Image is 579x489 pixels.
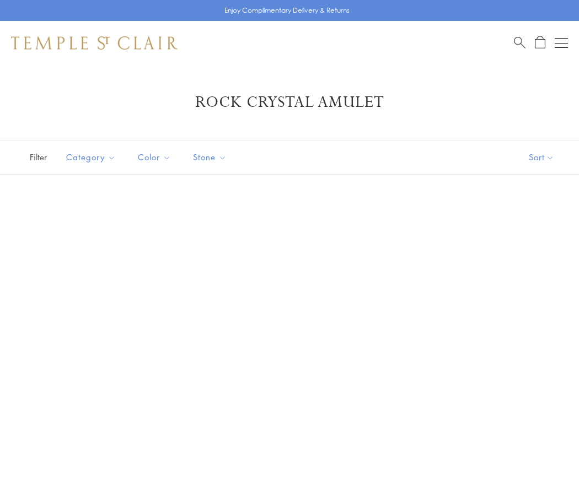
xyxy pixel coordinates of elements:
[224,5,350,16] p: Enjoy Complimentary Delivery & Returns
[11,36,178,50] img: Temple St. Clair
[130,145,179,170] button: Color
[61,150,124,164] span: Category
[58,145,124,170] button: Category
[187,150,235,164] span: Stone
[555,36,568,50] button: Open navigation
[185,145,235,170] button: Stone
[535,36,545,50] a: Open Shopping Bag
[132,150,179,164] span: Color
[514,36,526,50] a: Search
[28,93,551,112] h1: Rock Crystal Amulet
[504,140,579,174] button: Show sort by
